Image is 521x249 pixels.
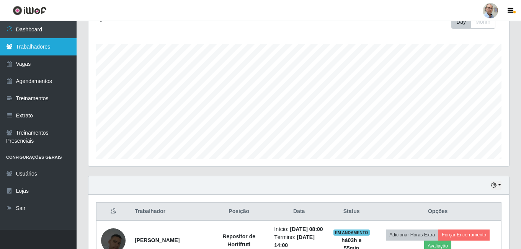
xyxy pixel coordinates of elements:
[274,225,324,233] li: Início:
[130,203,208,221] th: Trabalhador
[470,15,495,29] button: Month
[451,15,495,29] div: First group
[386,229,438,240] button: Adicionar Horas Extra
[451,15,501,29] div: Toolbar with button groups
[374,203,501,221] th: Opções
[208,203,269,221] th: Posição
[269,203,328,221] th: Data
[290,226,323,232] time: [DATE] 08:00
[333,229,370,236] span: EM ANDAMENTO
[222,233,255,247] strong: Repositor de Hortifruti
[438,229,490,240] button: Forçar Encerramento
[135,237,180,243] strong: [PERSON_NAME]
[13,6,47,15] img: CoreUI Logo
[451,15,471,29] button: Day
[328,203,374,221] th: Status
